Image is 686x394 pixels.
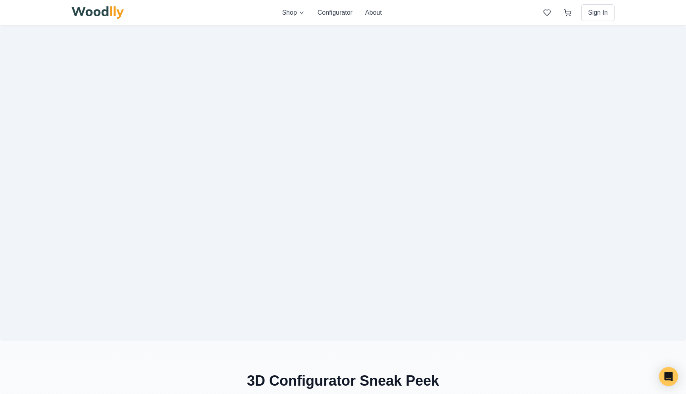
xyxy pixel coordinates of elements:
[659,367,678,386] div: Open Intercom Messenger
[581,4,615,21] button: Sign In
[71,373,615,389] h2: 3D Configurator Sneak Peek
[365,8,382,17] button: About
[318,8,353,17] button: Configurator
[282,8,304,17] button: Shop
[71,6,124,19] img: Woodlly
